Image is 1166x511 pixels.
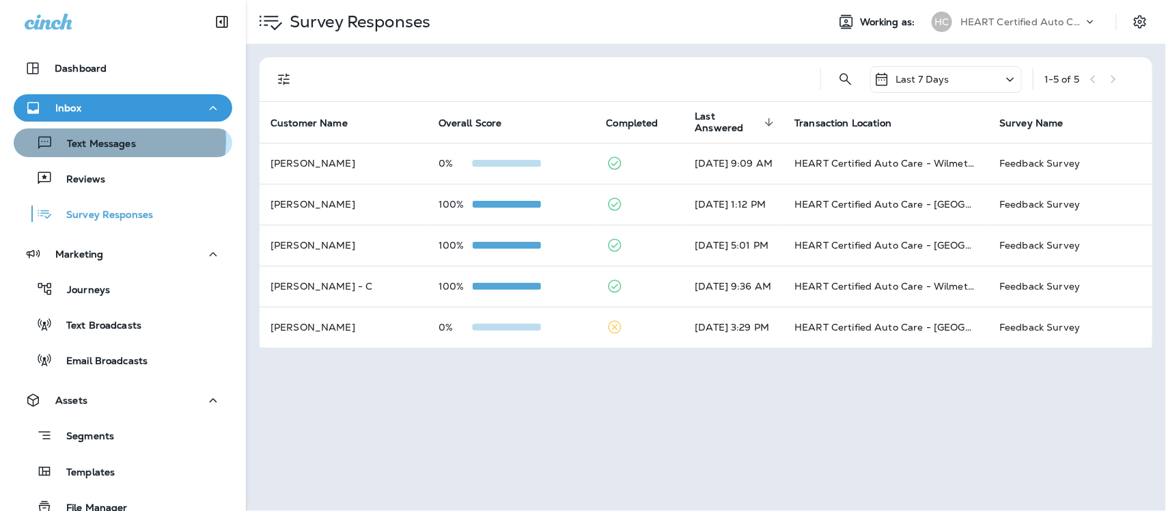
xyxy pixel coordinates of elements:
td: [PERSON_NAME] - C [260,266,428,307]
p: Assets [55,395,87,406]
button: Marketing [14,240,232,268]
span: Survey Name [999,117,1081,129]
td: HEART Certified Auto Care - [GEOGRAPHIC_DATA] [783,307,988,348]
td: [PERSON_NAME] [260,143,428,184]
p: 100% [439,199,473,210]
td: [PERSON_NAME] [260,225,428,266]
button: Filters [270,66,298,93]
p: 0% [439,322,473,333]
td: Feedback Survey [988,266,1152,307]
p: Text Broadcasts [53,320,141,333]
p: Email Broadcasts [53,355,148,368]
p: Dashboard [55,63,107,74]
button: Templates [14,457,232,486]
td: HEART Certified Auto Care - [GEOGRAPHIC_DATA] [783,225,988,266]
td: [PERSON_NAME] [260,307,428,348]
td: [DATE] 9:09 AM [684,143,783,184]
span: Last Answered [695,111,778,134]
td: HEART Certified Auto Care - Wilmette [783,143,988,184]
span: Completed [607,117,676,129]
p: Templates [53,467,115,480]
span: Completed [607,118,658,129]
span: Survey Name [999,118,1064,129]
p: Inbox [55,102,81,113]
button: Email Broadcasts [14,346,232,374]
button: Text Messages [14,128,232,157]
p: 100% [439,240,473,251]
td: [DATE] 3:29 PM [684,307,783,348]
div: 1 - 5 of 5 [1044,74,1079,85]
td: HEART Certified Auto Care - [GEOGRAPHIC_DATA] [783,184,988,225]
td: [DATE] 1:12 PM [684,184,783,225]
button: Collapse Sidebar [203,8,241,36]
td: Feedback Survey [988,307,1152,348]
span: Overall Score [439,118,502,129]
span: Transaction Location [794,118,891,129]
p: Survey Responses [284,12,430,32]
td: Feedback Survey [988,225,1152,266]
button: Settings [1128,10,1152,34]
button: Journeys [14,275,232,303]
p: Last 7 Days [896,74,949,85]
td: Feedback Survey [988,143,1152,184]
span: Overall Score [439,117,520,129]
p: 0% [439,158,473,169]
button: Reviews [14,164,232,193]
td: Feedback Survey [988,184,1152,225]
span: Last Answered [695,111,760,134]
button: Dashboard [14,55,232,82]
button: Survey Responses [14,199,232,228]
p: Text Messages [53,138,136,151]
p: 100% [439,281,473,292]
p: Marketing [55,249,103,260]
button: Assets [14,387,232,414]
p: Survey Responses [53,209,153,222]
p: Segments [53,430,114,444]
span: Working as: [860,16,918,28]
p: HEART Certified Auto Care [960,16,1083,27]
button: Inbox [14,94,232,122]
p: Reviews [53,174,105,187]
span: Transaction Location [794,117,909,129]
button: Search Survey Responses [832,66,859,93]
button: Segments [14,421,232,450]
td: HEART Certified Auto Care - Wilmette [783,266,988,307]
td: [DATE] 9:36 AM [684,266,783,307]
td: [PERSON_NAME] [260,184,428,225]
td: [DATE] 5:01 PM [684,225,783,266]
div: HC [932,12,952,32]
button: Text Broadcasts [14,310,232,339]
p: Journeys [53,284,110,297]
span: Customer Name [270,118,348,129]
span: Customer Name [270,117,365,129]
